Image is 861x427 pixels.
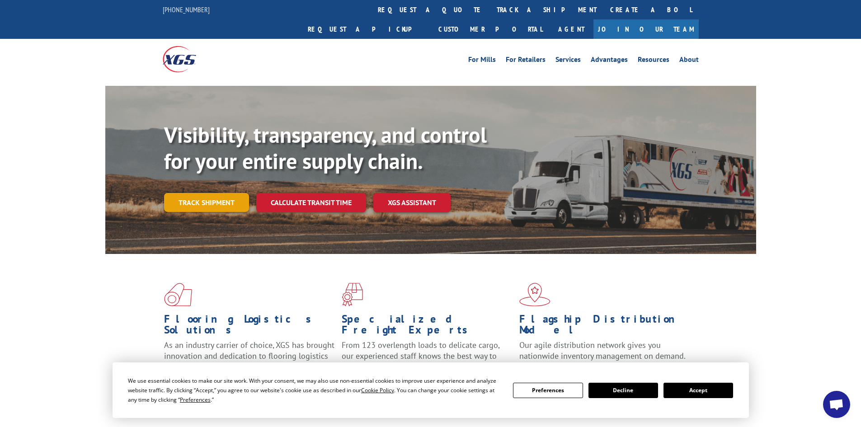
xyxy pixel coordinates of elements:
div: Open chat [823,391,850,418]
a: XGS ASSISTANT [373,193,451,212]
div: We use essential cookies to make our site work. With your consent, we may also use non-essential ... [128,376,502,404]
span: As an industry carrier of choice, XGS has brought innovation and dedication to flooring logistics... [164,340,334,372]
a: Track shipment [164,193,249,212]
a: Resources [638,56,669,66]
b: Visibility, transparency, and control for your entire supply chain. [164,121,487,175]
a: Calculate transit time [256,193,366,212]
a: Agent [549,19,593,39]
img: xgs-icon-flagship-distribution-model-red [519,283,550,306]
a: Join Our Team [593,19,699,39]
span: Our agile distribution network gives you nationwide inventory management on demand. [519,340,686,361]
a: [PHONE_NUMBER] [163,5,210,14]
img: xgs-icon-focused-on-flooring-red [342,283,363,306]
button: Preferences [513,383,583,398]
span: Preferences [180,396,211,404]
a: About [679,56,699,66]
button: Decline [588,383,658,398]
p: From 123 overlength loads to delicate cargo, our experienced staff knows the best way to move you... [342,340,513,380]
h1: Specialized Freight Experts [342,314,513,340]
a: Customer Portal [432,19,549,39]
button: Accept [663,383,733,398]
a: For Mills [468,56,496,66]
span: Cookie Policy [361,386,394,394]
div: Cookie Consent Prompt [113,362,749,418]
a: For Retailers [506,56,546,66]
a: Request a pickup [301,19,432,39]
img: xgs-icon-total-supply-chain-intelligence-red [164,283,192,306]
a: Services [555,56,581,66]
h1: Flooring Logistics Solutions [164,314,335,340]
h1: Flagship Distribution Model [519,314,690,340]
a: Advantages [591,56,628,66]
